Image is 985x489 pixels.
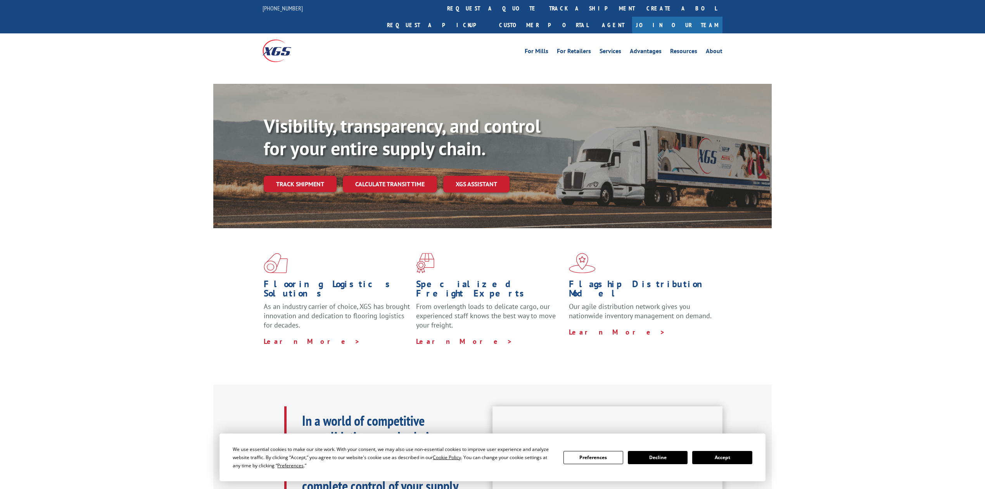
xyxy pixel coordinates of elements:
[233,445,554,470] div: We use essential cookies to make our site work. With your consent, we may also use non-essential ...
[569,328,665,336] a: Learn More >
[563,451,623,464] button: Preferences
[557,48,591,57] a: For Retailers
[569,253,596,273] img: xgs-icon-flagship-distribution-model-red
[219,434,766,481] div: Cookie Consent Prompt
[416,302,563,336] p: From overlength loads to delicate cargo, our experienced staff knows the best way to move your fr...
[264,176,337,192] a: Track shipment
[443,176,510,192] a: XGS ASSISTANT
[569,302,712,320] span: Our agile distribution network gives you nationwide inventory management on demand.
[632,17,722,33] a: Join Our Team
[433,454,461,461] span: Cookie Policy
[630,48,662,57] a: Advantages
[493,17,594,33] a: Customer Portal
[600,48,621,57] a: Services
[264,302,410,329] span: As an industry carrier of choice, XGS has brought innovation and dedication to flooring logistics...
[569,279,715,302] h1: Flagship Distribution Model
[628,451,688,464] button: Decline
[706,48,722,57] a: About
[416,253,434,273] img: xgs-icon-focused-on-flooring-red
[692,451,752,464] button: Accept
[343,176,437,192] a: Calculate transit time
[264,337,360,346] a: Learn More >
[264,253,288,273] img: xgs-icon-total-supply-chain-intelligence-red
[264,279,410,302] h1: Flooring Logistics Solutions
[670,48,697,57] a: Resources
[263,4,303,12] a: [PHONE_NUMBER]
[594,17,632,33] a: Agent
[264,114,541,160] b: Visibility, transparency, and control for your entire supply chain.
[416,337,513,346] a: Learn More >
[416,279,563,302] h1: Specialized Freight Experts
[381,17,493,33] a: Request a pickup
[525,48,548,57] a: For Mills
[277,462,304,469] span: Preferences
